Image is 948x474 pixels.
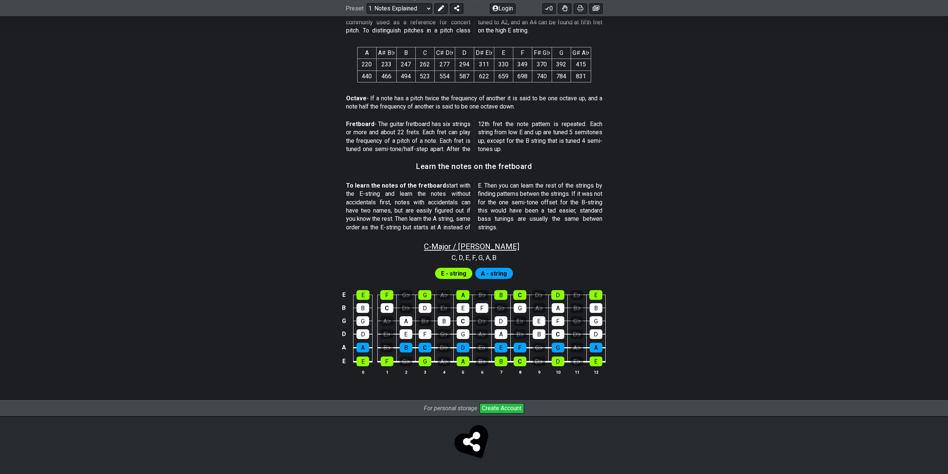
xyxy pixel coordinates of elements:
span: , [469,252,472,263]
div: G [514,303,526,313]
th: E [494,47,513,59]
span: G [478,252,483,263]
div: B♭ [419,316,431,326]
div: G [419,357,431,366]
td: G [339,314,348,327]
th: 10 [548,368,567,376]
div: B [494,290,507,300]
td: 220 [357,59,376,70]
th: 0 [353,368,372,376]
div: E [400,329,412,339]
div: F [380,290,393,300]
div: B♭ [476,357,488,366]
div: C [419,343,431,352]
span: , [476,252,479,263]
th: 1 [377,368,396,376]
div: D♭ [476,316,488,326]
div: G [552,343,564,352]
div: D♭ [532,290,545,300]
div: B [356,303,369,313]
td: 698 [513,70,532,82]
div: A [456,290,469,300]
div: D♭ [438,343,450,352]
div: E [457,303,469,313]
div: C [552,329,564,339]
div: B [400,343,412,352]
button: Edit Preset [434,3,448,13]
td: 622 [474,70,494,82]
span: B [492,252,497,263]
div: C [513,290,526,300]
th: C♯ D♭ [434,47,455,59]
td: 247 [396,59,415,70]
div: B♭ [381,343,393,352]
th: 7 [491,368,510,376]
div: D♭ [400,303,412,313]
div: E♭ [438,303,450,313]
td: A [339,341,348,355]
span: First enable full edit mode to edit [441,268,466,279]
td: 294 [455,59,474,70]
td: 277 [434,59,455,70]
button: Toggle Dexterity for all fretkits [558,3,571,13]
div: C [381,303,393,313]
td: 587 [455,70,474,82]
div: D [551,290,564,300]
section: Scale pitch classes [448,251,500,263]
button: Create Account [479,403,524,414]
span: Click to store and share! [456,426,492,462]
div: A♭ [571,343,583,352]
th: 2 [396,368,415,376]
div: E [495,343,507,352]
th: 12 [586,368,605,376]
th: C [415,47,434,59]
h3: Learn the notes on the fretboard [416,162,532,170]
span: First enable full edit mode to edit [481,268,507,279]
div: D♭ [533,357,545,366]
div: G [356,316,369,326]
th: A [357,47,376,59]
strong: Fretboard [346,120,374,128]
td: 330 [494,59,513,70]
div: A [356,343,369,352]
div: B♭ [514,329,526,339]
th: 8 [510,368,529,376]
div: D♭ [571,329,583,339]
div: A♭ [381,316,393,326]
div: E♭ [570,290,583,300]
p: start with the E-string and learn the notes without accidentals first, notes with accidentals can... [346,182,602,232]
th: B [396,47,415,59]
div: F [476,303,488,313]
td: 233 [376,59,396,70]
div: B♭ [571,303,583,313]
div: D [552,357,564,366]
td: 784 [552,70,571,82]
div: G♭ [438,329,450,339]
td: 494 [396,70,415,82]
div: A♭ [438,357,450,366]
div: A [590,343,602,352]
div: D [457,343,469,352]
td: 370 [532,59,552,70]
div: B♭ [475,290,488,300]
button: Share Preset [450,3,463,13]
div: A [400,316,412,326]
div: E♭ [381,329,393,339]
div: F [514,343,526,352]
span: E [466,252,469,263]
p: - If a note has a pitch twice the frequency of another it is said to be one octave up, and a note... [346,94,602,111]
div: E [589,290,602,300]
td: D [339,327,348,341]
span: , [483,252,486,263]
div: D [590,329,602,339]
td: 831 [571,70,591,82]
div: A [495,329,507,339]
div: G♭ [400,357,412,366]
div: B [495,357,507,366]
th: 4 [434,368,453,376]
div: A [552,303,564,313]
div: A♭ [437,290,450,300]
div: D [356,329,369,339]
td: 262 [415,59,434,70]
button: Login [490,3,516,13]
